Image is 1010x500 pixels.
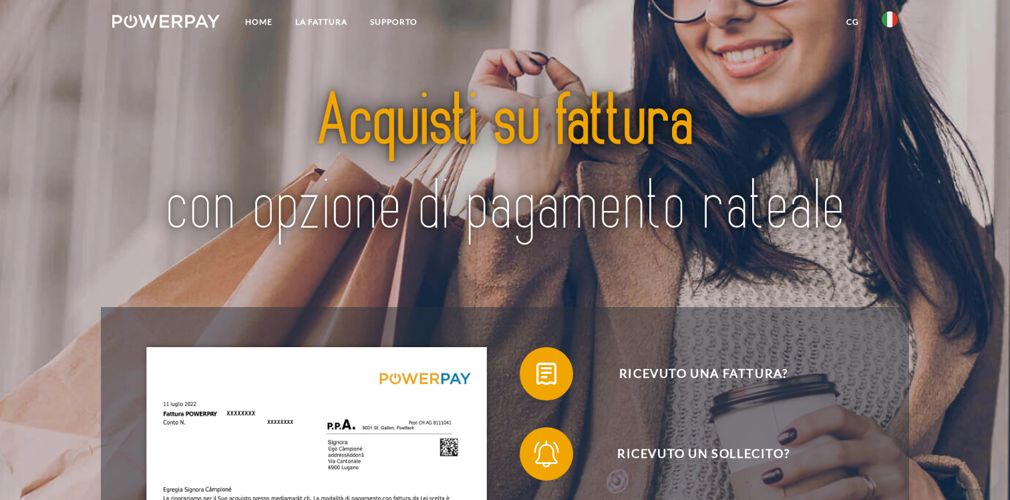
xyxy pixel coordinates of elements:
[520,347,867,401] button: Ricevuto una fattura?
[112,15,220,28] img: logo-powerpay-white.svg
[530,437,563,471] img: qb_bell.svg
[957,447,999,489] iframe: Button to launch messaging window
[540,347,867,401] span: Ricevuto una fattura?
[284,10,359,34] a: LA FATTURA
[359,10,429,34] a: Supporto
[151,50,859,280] img: title-powerpay_it.svg
[882,11,898,27] img: it
[540,427,867,481] span: Ricevuto un sollecito?
[530,357,563,391] img: qb_bill.svg
[234,10,284,34] a: Home
[835,10,870,34] a: CG
[520,427,867,481] button: Ricevuto un sollecito?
